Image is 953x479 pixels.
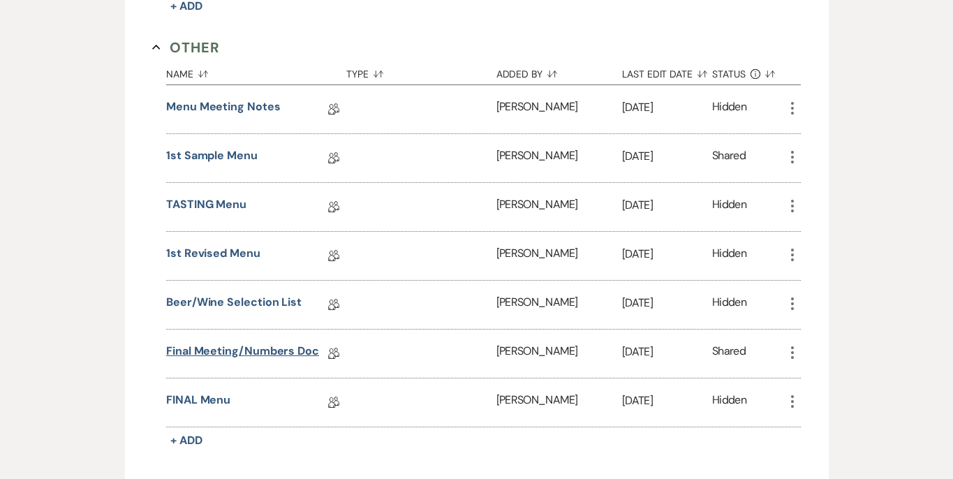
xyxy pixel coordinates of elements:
button: Name [166,58,346,84]
div: Shared [712,343,746,364]
button: Status [712,58,784,84]
a: TASTING Menu [166,196,246,218]
a: Final Meeting/Numbers Doc [166,343,319,364]
a: FINAL Menu [166,392,230,413]
a: 1st Revised Menu [166,245,260,267]
span: + Add [170,433,202,448]
div: [PERSON_NAME] [496,232,622,280]
p: [DATE] [622,98,712,117]
button: Added By [496,58,622,84]
span: Status [712,69,746,79]
button: Last Edit Date [622,58,712,84]
div: [PERSON_NAME] [496,85,622,133]
p: [DATE] [622,147,712,165]
a: Menu Meeting Notes [166,98,281,120]
div: [PERSON_NAME] [496,134,622,182]
a: Beer/Wine Selection List [166,294,302,316]
button: Other [152,37,220,58]
div: Hidden [712,294,746,316]
p: [DATE] [622,294,712,312]
div: [PERSON_NAME] [496,378,622,427]
p: [DATE] [622,392,712,410]
div: Hidden [712,392,746,413]
div: Hidden [712,245,746,267]
a: 1st Sample Menu [166,147,258,169]
div: [PERSON_NAME] [496,281,622,329]
p: [DATE] [622,343,712,361]
div: [PERSON_NAME] [496,183,622,231]
button: + Add [166,431,207,450]
div: Hidden [712,98,746,120]
div: Shared [712,147,746,169]
div: Hidden [712,196,746,218]
div: [PERSON_NAME] [496,330,622,378]
p: [DATE] [622,245,712,263]
p: [DATE] [622,196,712,214]
button: Type [346,58,496,84]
